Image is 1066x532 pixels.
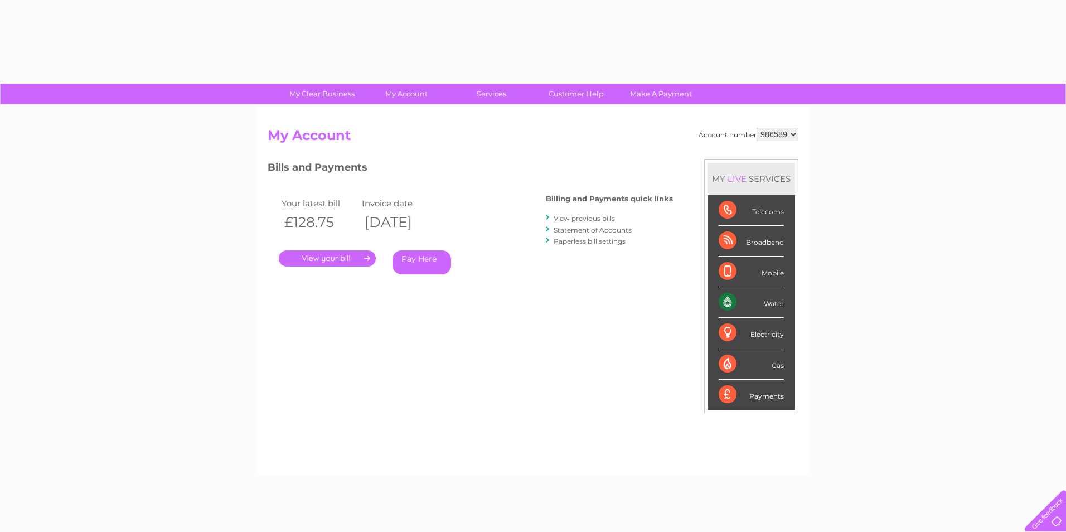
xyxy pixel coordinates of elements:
div: Telecoms [719,195,784,226]
div: Mobile [719,257,784,287]
div: Water [719,287,784,318]
h2: My Account [268,128,798,149]
div: Account number [699,128,798,141]
a: . [279,250,376,267]
td: Your latest bill [279,196,359,211]
a: My Account [361,84,453,104]
a: Make A Payment [615,84,707,104]
div: Broadband [719,226,784,257]
div: MY SERVICES [708,163,795,195]
a: View previous bills [554,214,615,223]
a: My Clear Business [276,84,368,104]
th: [DATE] [359,211,439,234]
div: Gas [719,349,784,380]
a: Services [445,84,537,104]
div: Payments [719,380,784,410]
a: Paperless bill settings [554,237,626,245]
a: Statement of Accounts [554,226,632,234]
td: Invoice date [359,196,439,211]
h4: Billing and Payments quick links [546,195,673,203]
a: Customer Help [530,84,622,104]
h3: Bills and Payments [268,159,673,179]
a: Pay Here [393,250,451,274]
div: LIVE [725,173,749,184]
th: £128.75 [279,211,359,234]
div: Electricity [719,318,784,349]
